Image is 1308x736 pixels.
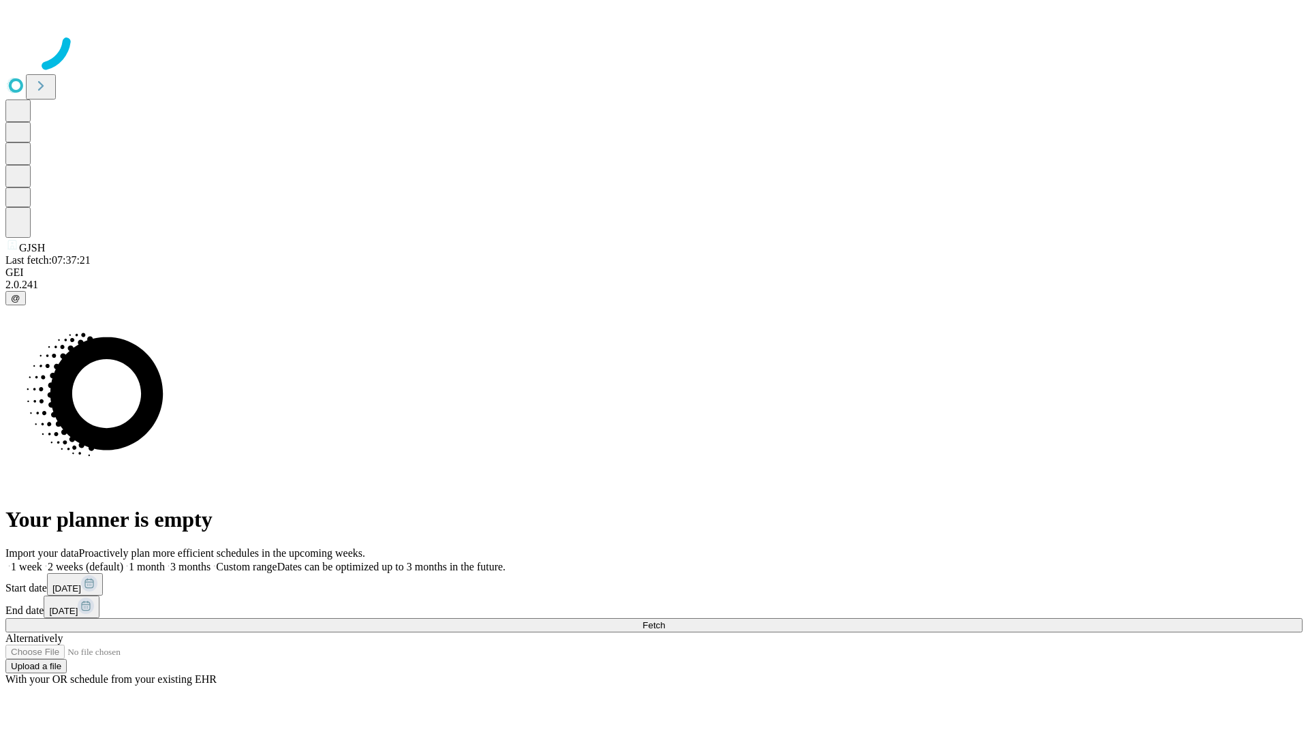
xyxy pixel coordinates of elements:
[52,583,81,594] span: [DATE]
[5,659,67,673] button: Upload a file
[5,673,217,685] span: With your OR schedule from your existing EHR
[216,561,277,572] span: Custom range
[5,632,63,644] span: Alternatively
[47,573,103,596] button: [DATE]
[48,561,123,572] span: 2 weeks (default)
[5,291,26,305] button: @
[642,620,665,630] span: Fetch
[277,561,505,572] span: Dates can be optimized up to 3 months in the future.
[11,293,20,303] span: @
[5,507,1303,532] h1: Your planner is empty
[5,279,1303,291] div: 2.0.241
[129,561,165,572] span: 1 month
[5,573,1303,596] div: Start date
[5,547,79,559] span: Import your data
[19,242,45,254] span: GJSH
[11,561,42,572] span: 1 week
[5,596,1303,618] div: End date
[49,606,78,616] span: [DATE]
[79,547,365,559] span: Proactively plan more efficient schedules in the upcoming weeks.
[5,254,91,266] span: Last fetch: 07:37:21
[170,561,211,572] span: 3 months
[5,266,1303,279] div: GEI
[44,596,99,618] button: [DATE]
[5,618,1303,632] button: Fetch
